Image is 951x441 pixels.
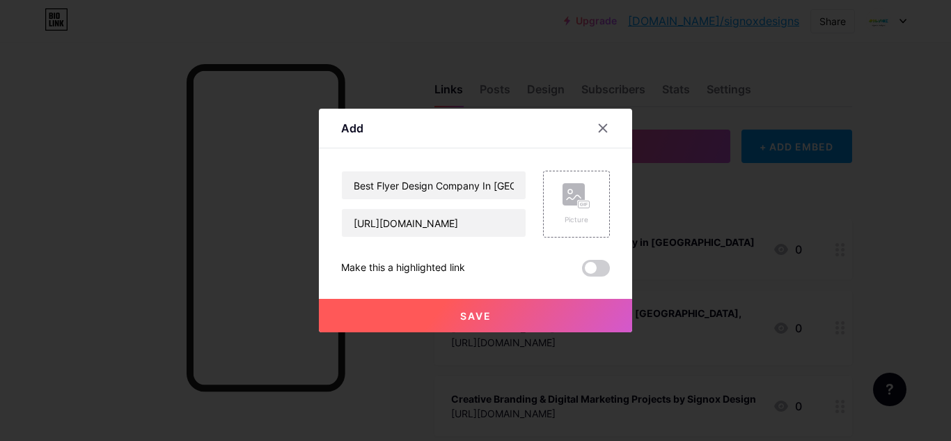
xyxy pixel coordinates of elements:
div: Picture [563,215,590,225]
div: Add [341,120,363,137]
span: Save [460,310,492,322]
input: URL [342,209,526,237]
button: Save [319,299,632,332]
div: Make this a highlighted link [341,260,465,277]
input: Title [342,171,526,199]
